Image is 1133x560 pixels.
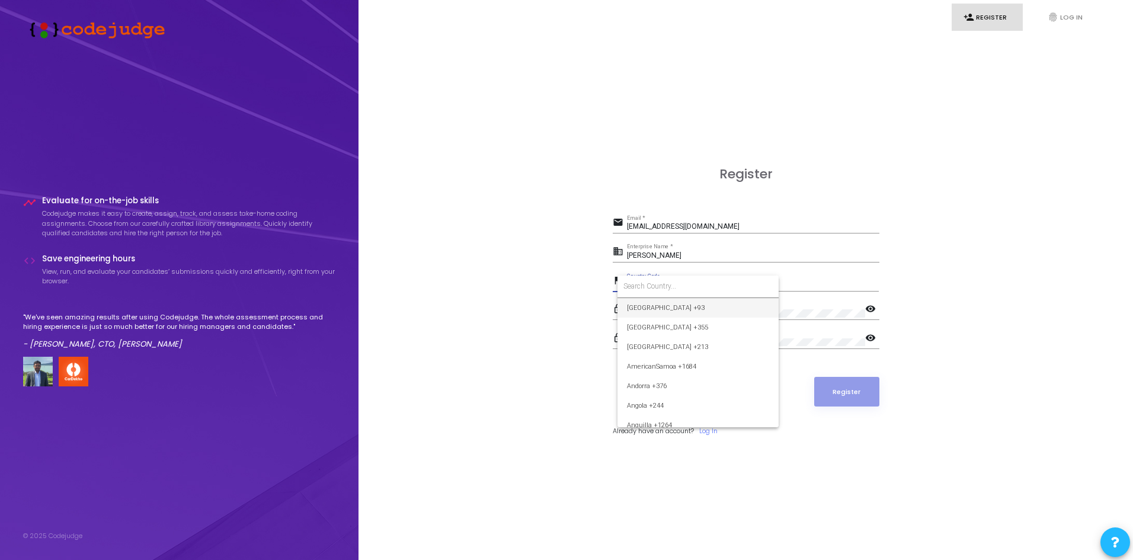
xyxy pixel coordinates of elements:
[627,415,769,435] span: Anguilla +1264
[627,376,769,396] span: Andorra +376
[627,298,769,318] span: [GEOGRAPHIC_DATA] +93
[627,357,769,376] span: AmericanSamoa +1684
[627,318,769,337] span: [GEOGRAPHIC_DATA] +355
[627,396,769,415] span: Angola +244
[623,281,773,292] input: Search Country...
[627,337,769,357] span: [GEOGRAPHIC_DATA] +213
